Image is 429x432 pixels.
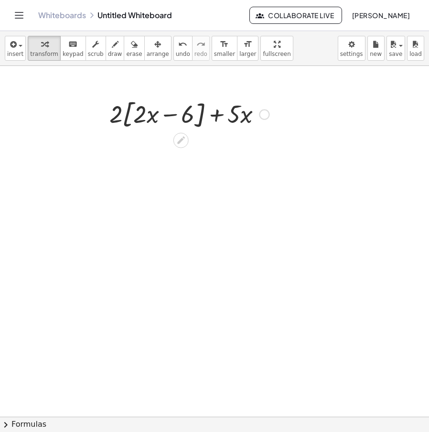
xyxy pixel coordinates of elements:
button: fullscreen [260,36,293,61]
button: insert [5,36,26,61]
span: redo [194,51,207,57]
span: smaller [214,51,235,57]
span: insert [7,51,23,57]
span: erase [126,51,142,57]
button: erase [124,36,144,61]
button: format_sizelarger [237,36,258,61]
span: scrub [88,51,104,57]
i: format_size [220,39,229,50]
span: undo [176,51,190,57]
button: undoundo [173,36,193,61]
button: save [386,36,405,61]
i: keyboard [68,39,77,50]
button: draw [106,36,125,61]
span: arrange [147,51,169,57]
button: Collaborate Live [249,7,342,24]
button: redoredo [192,36,210,61]
span: settings [340,51,363,57]
button: settings [338,36,365,61]
button: transform [28,36,61,61]
span: draw [108,51,122,57]
a: Whiteboards [38,11,86,20]
button: Toggle navigation [11,8,27,23]
div: Edit math [173,133,189,148]
i: format_size [243,39,252,50]
span: save [389,51,402,57]
span: new [370,51,382,57]
span: transform [30,51,58,57]
button: keyboardkeypad [60,36,86,61]
span: fullscreen [263,51,290,57]
span: keypad [63,51,84,57]
button: arrange [144,36,172,61]
button: scrub [86,36,106,61]
button: [PERSON_NAME] [344,7,418,24]
span: larger [239,51,256,57]
span: Collaborate Live [257,11,334,20]
span: load [409,51,422,57]
i: undo [178,39,187,50]
button: format_sizesmaller [212,36,237,61]
i: redo [196,39,205,50]
button: new [367,36,385,61]
button: load [407,36,424,61]
span: [PERSON_NAME] [352,11,410,20]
